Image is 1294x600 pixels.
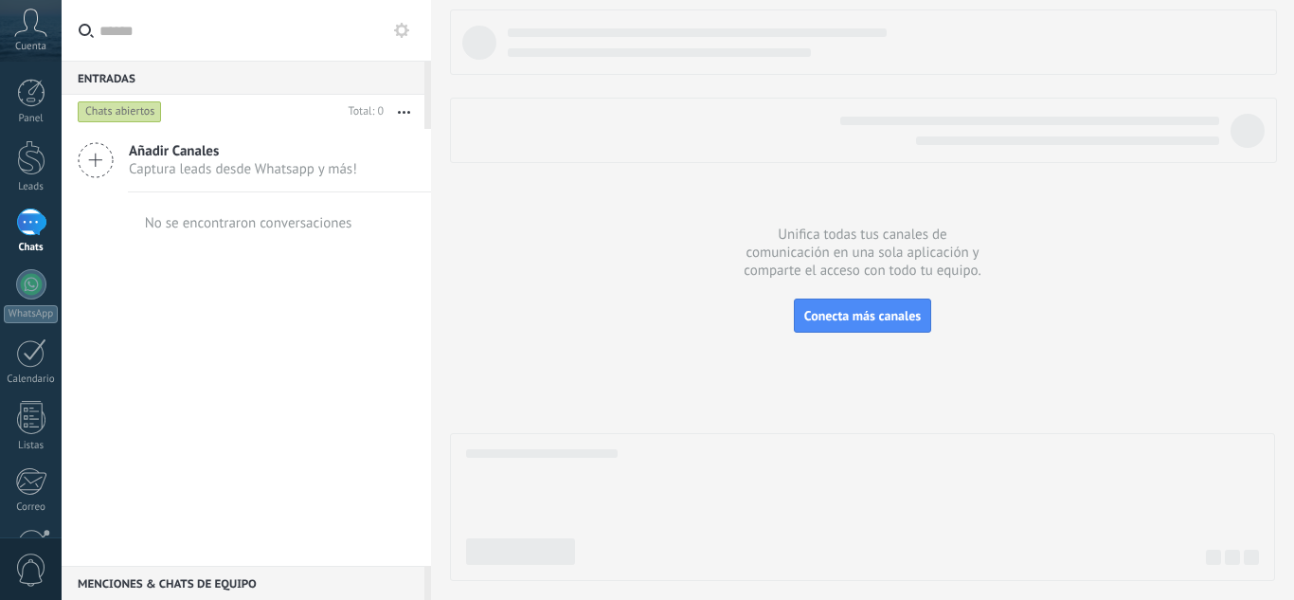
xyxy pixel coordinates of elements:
span: Captura leads desde Whatsapp y más! [129,160,357,178]
div: No se encontraron conversaciones [145,214,352,232]
div: Listas [4,440,59,452]
div: Panel [4,113,59,125]
div: Menciones & Chats de equipo [62,566,424,600]
div: Chats abiertos [78,100,162,123]
span: Cuenta [15,41,46,53]
div: Entradas [62,61,424,95]
div: Calendario [4,373,59,386]
div: Total: 0 [341,102,384,121]
button: Conecta más canales [794,299,931,333]
div: WhatsApp [4,305,58,323]
span: Añadir Canales [129,142,357,160]
div: Correo [4,501,59,514]
div: Chats [4,242,59,254]
div: Leads [4,181,59,193]
span: Conecta más canales [804,307,921,324]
